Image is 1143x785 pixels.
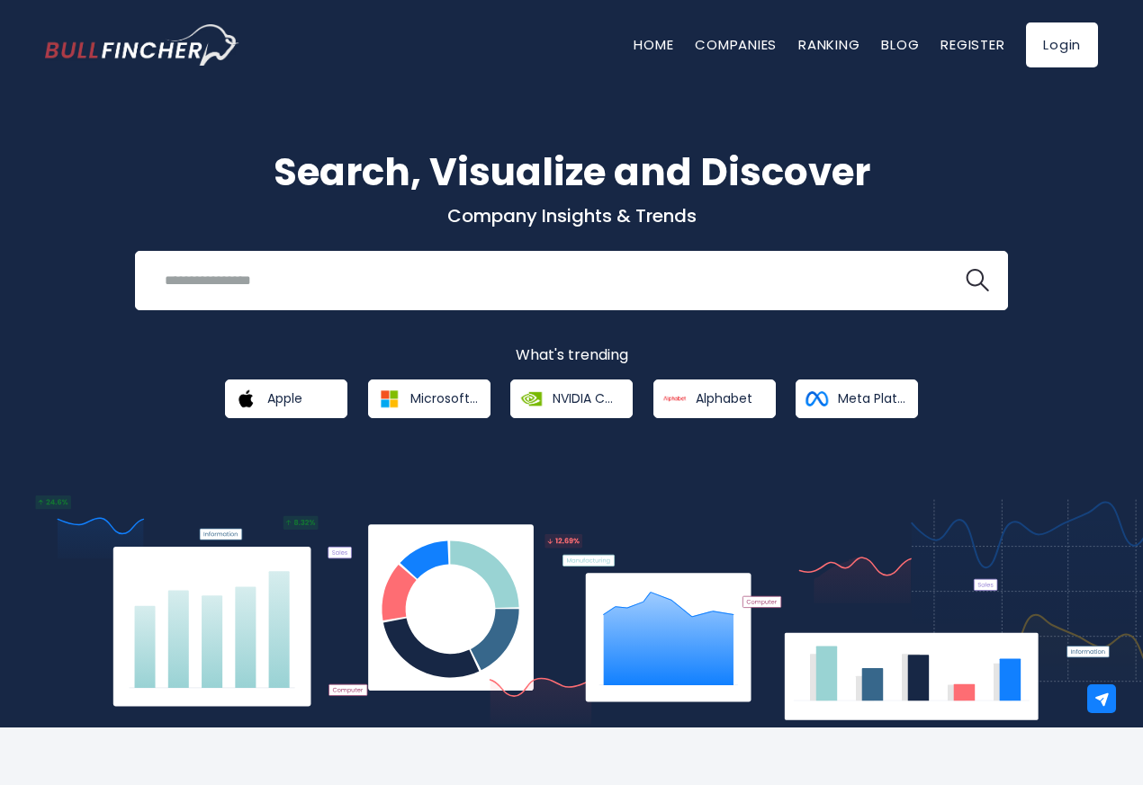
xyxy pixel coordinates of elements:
span: Apple [267,390,302,406]
span: Alphabet [696,390,752,406]
span: NVIDIA Corporation [553,390,620,406]
a: Blog [881,35,919,54]
span: Meta Platforms [838,390,905,406]
a: Home [634,35,673,54]
a: Go to homepage [45,24,238,66]
img: search icon [966,269,989,292]
a: Microsoft Corporation [368,379,490,418]
p: What's trending [45,346,1098,365]
a: Ranking [798,35,859,54]
span: Microsoft Corporation [410,390,478,406]
a: NVIDIA Corporation [510,379,633,418]
a: Companies [695,35,777,54]
p: Company Insights & Trends [45,204,1098,227]
a: Apple [225,379,347,418]
a: Meta Platforms [796,379,918,418]
img: Bullfincher logo [45,24,239,66]
h1: Search, Visualize and Discover [45,144,1098,201]
a: Register [940,35,1004,54]
a: Alphabet [653,379,776,418]
a: Login [1026,22,1098,67]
